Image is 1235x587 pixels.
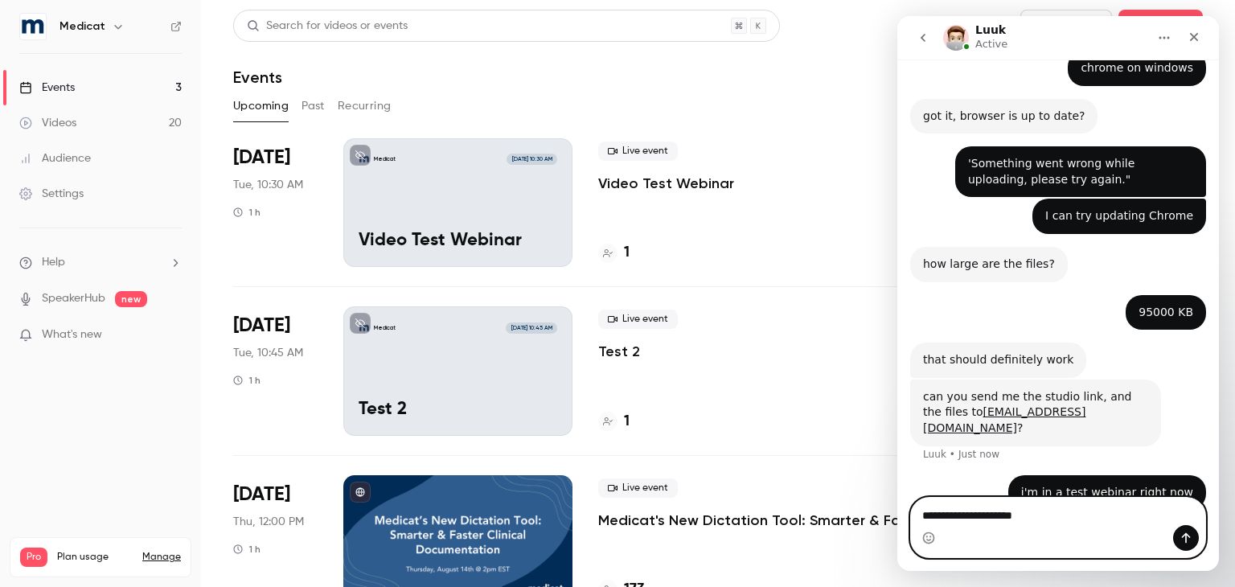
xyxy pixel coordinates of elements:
[233,514,304,530] span: Thu, 12:00 PM
[233,482,290,507] span: [DATE]
[42,290,105,307] a: SpeakerHub
[598,310,678,329] span: Live event
[19,150,91,166] div: Audience
[20,14,46,39] img: Medicat
[42,326,102,343] span: What's new
[233,345,303,361] span: Tue, 10:45 AM
[624,411,630,433] h4: 1
[233,374,261,387] div: 1 h
[343,138,572,267] a: Video Test WebinarMedicat[DATE] 10:30 AMVideo Test Webinar
[598,142,678,161] span: Live event
[233,93,289,119] button: Upcoming
[374,324,396,332] p: Medicat
[598,174,734,193] a: Video Test Webinar
[233,68,282,87] h1: Events
[233,313,290,339] span: [DATE]
[233,138,318,267] div: Aug 12 Tue, 10:30 AM (America/Denver)
[42,254,65,271] span: Help
[506,322,556,334] span: [DATE] 10:45 AM
[233,177,303,193] span: Tue, 10:30 AM
[142,551,181,564] a: Manage
[897,16,1219,571] iframe: Intercom live chat
[374,155,396,163] p: Medicat
[1118,10,1203,42] button: Schedule
[115,291,147,307] span: new
[20,548,47,567] span: Pro
[233,543,261,556] div: 1 h
[343,306,572,435] a: Test 2Medicat[DATE] 10:45 AMTest 2
[624,242,630,264] h4: 1
[247,18,408,35] div: Search for videos or events
[19,80,75,96] div: Events
[233,145,290,170] span: [DATE]
[19,186,84,202] div: Settings
[1020,10,1112,42] button: New video
[359,400,557,421] p: Test 2
[19,254,182,271] li: help-dropdown-opener
[19,115,76,131] div: Videos
[598,342,640,361] a: Test 2
[507,154,556,165] span: [DATE] 10:30 AM
[598,242,630,264] a: 1
[57,551,133,564] span: Plan usage
[359,231,557,252] p: Video Test Webinar
[598,511,966,530] a: Medicat's New Dictation Tool: Smarter & Faster Clinical Documentation
[338,93,392,119] button: Recurring
[598,411,630,433] a: 1
[233,306,318,435] div: Aug 12 Tue, 10:45 AM (America/Denver)
[302,93,325,119] button: Past
[59,18,105,35] h6: Medicat
[598,478,678,498] span: Live event
[233,206,261,219] div: 1 h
